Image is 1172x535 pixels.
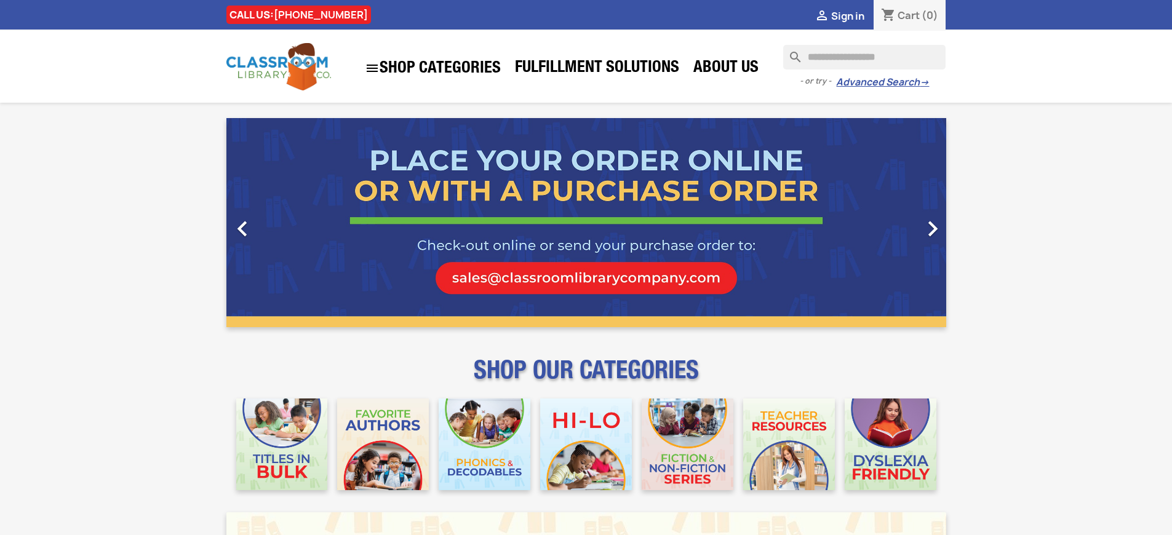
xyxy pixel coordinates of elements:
i:  [815,9,829,24]
span: (0) [922,9,938,22]
i:  [227,213,258,244]
img: CLC_Teacher_Resources_Mobile.jpg [743,398,835,490]
div: CALL US: [226,6,371,24]
span: Cart [898,9,920,22]
i:  [365,61,380,76]
i: search [783,45,798,60]
img: CLC_Dyslexia_Mobile.jpg [845,398,936,490]
ul: Carousel container [226,118,946,327]
a: SHOP CATEGORIES [359,55,507,82]
img: CLC_Fiction_Nonfiction_Mobile.jpg [642,398,733,490]
p: SHOP OUR CATEGORIES [226,367,946,389]
a: About Us [687,57,765,81]
span: - or try - [800,75,836,87]
span: → [920,76,929,89]
a: Fulfillment Solutions [509,57,685,81]
img: CLC_Favorite_Authors_Mobile.jpg [337,398,429,490]
i: shopping_cart [881,9,896,23]
a: Next [838,118,946,327]
a: [PHONE_NUMBER] [274,8,368,22]
img: CLC_Phonics_And_Decodables_Mobile.jpg [439,398,530,490]
input: Search [783,45,946,69]
a: Previous [226,118,335,327]
img: Classroom Library Company [226,43,331,90]
img: CLC_HiLo_Mobile.jpg [540,398,632,490]
span: Sign in [831,9,864,23]
i:  [917,213,948,244]
a:  Sign in [815,9,864,23]
img: CLC_Bulk_Mobile.jpg [236,398,328,490]
a: Advanced Search→ [836,76,929,89]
